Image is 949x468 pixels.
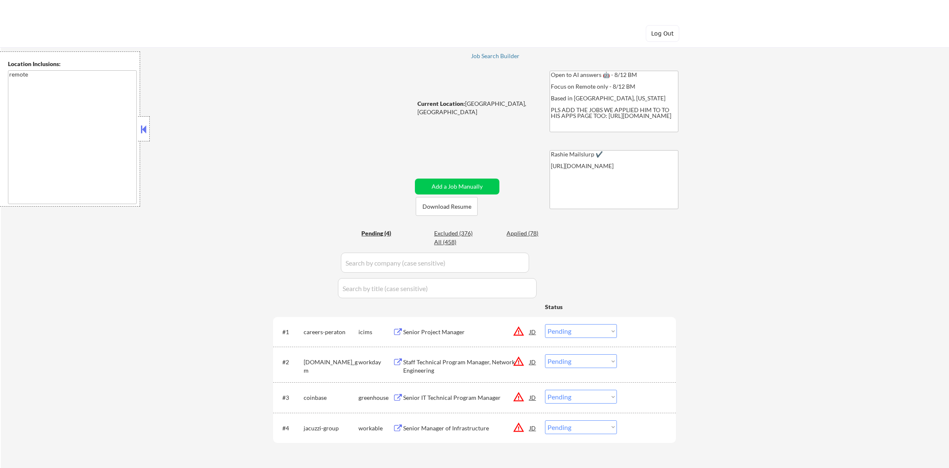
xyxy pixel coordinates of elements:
[417,100,536,116] div: [GEOGRAPHIC_DATA], [GEOGRAPHIC_DATA]
[434,229,476,238] div: Excluded (376)
[471,53,520,59] div: Job Search Builder
[513,325,524,337] button: warning_amber
[403,328,529,336] div: Senior Project Manager
[338,278,537,298] input: Search by title (case sensitive)
[471,53,520,61] a: Job Search Builder
[282,328,297,336] div: #1
[282,394,297,402] div: #3
[545,299,617,314] div: Status
[341,253,529,273] input: Search by company (case sensitive)
[361,229,403,238] div: Pending (4)
[513,355,524,367] button: warning_amber
[529,354,537,369] div: JD
[358,394,393,402] div: greenhouse
[415,179,499,194] button: Add a Job Manually
[304,328,358,336] div: careers-peraton
[646,25,679,42] button: Log Out
[304,358,358,374] div: [DOMAIN_NAME]_gm
[529,390,537,405] div: JD
[529,420,537,435] div: JD
[434,238,476,246] div: All (458)
[8,60,137,68] div: Location Inclusions:
[417,100,465,107] strong: Current Location:
[529,324,537,339] div: JD
[358,358,393,366] div: workday
[513,422,524,433] button: warning_amber
[403,358,529,374] div: Staff Technical Program Manager, Network Engineering
[358,328,393,336] div: icims
[304,394,358,402] div: coinbase
[403,394,529,402] div: Senior IT Technical Program Manager
[282,358,297,366] div: #2
[358,424,393,432] div: workable
[282,424,297,432] div: #4
[513,391,524,403] button: warning_amber
[403,424,529,432] div: Senior Manager of Infrastructure
[506,229,548,238] div: Applied (78)
[304,424,358,432] div: jacuzzi-group
[416,197,478,216] button: Download Resume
